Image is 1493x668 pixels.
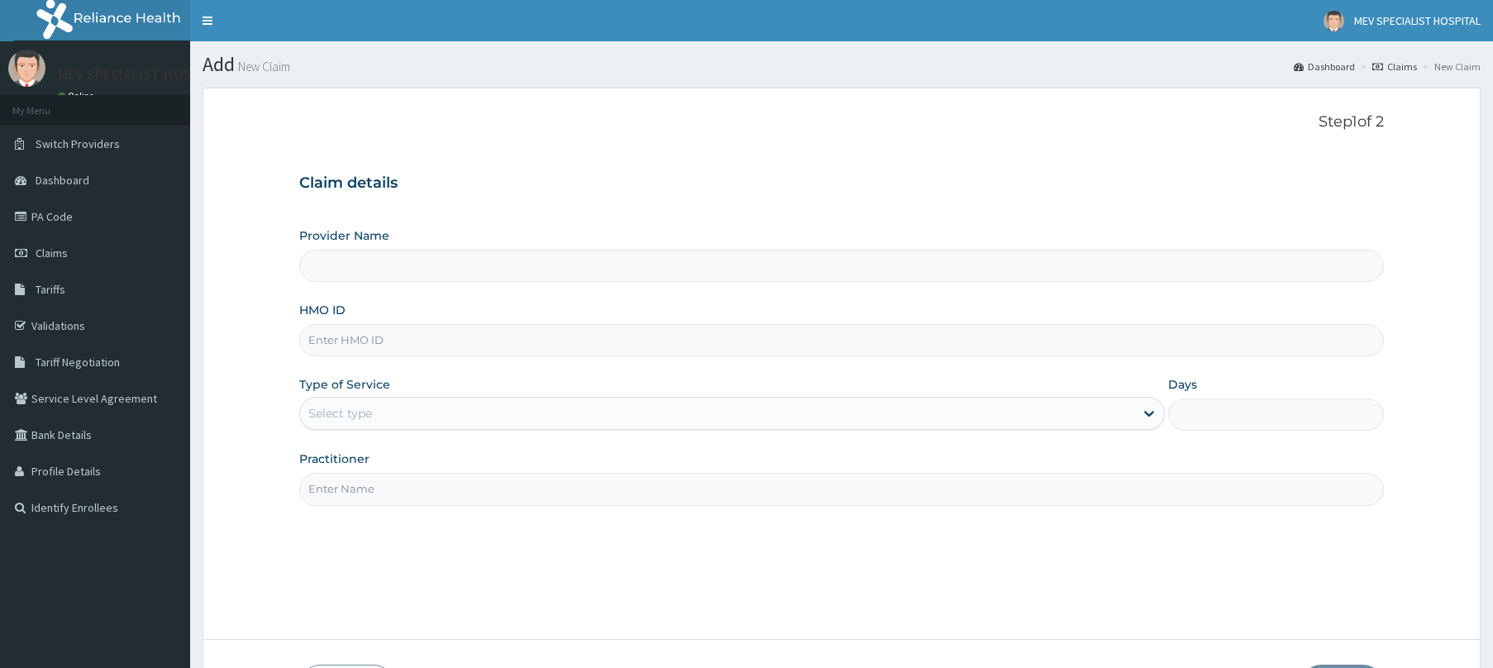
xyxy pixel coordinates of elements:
p: MEV SPECIALIST HOSPITAL [58,67,228,82]
li: New Claim [1419,60,1481,74]
a: Claims [1372,60,1417,74]
img: User Image [8,50,45,87]
label: Provider Name [299,227,389,244]
span: Switch Providers [36,136,120,151]
input: Enter HMO ID [299,324,1384,356]
small: New Claim [235,60,290,73]
h1: Add [203,54,1481,75]
p: Step 1 of 2 [299,113,1384,131]
h3: Claim details [299,174,1384,193]
label: Days [1168,376,1197,393]
label: HMO ID [299,302,346,318]
span: Dashboard [36,173,89,188]
div: Select type [308,405,372,422]
span: Tariffs [36,282,65,297]
input: Enter Name [299,473,1384,505]
span: MEV SPECIALIST HOSPITAL [1354,13,1481,28]
a: Dashboard [1294,60,1355,74]
a: Online [58,90,98,102]
label: Practitioner [299,451,370,467]
span: Tariff Negotiation [36,355,120,370]
label: Type of Service [299,376,390,393]
span: Claims [36,246,68,260]
img: User Image [1324,11,1344,31]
